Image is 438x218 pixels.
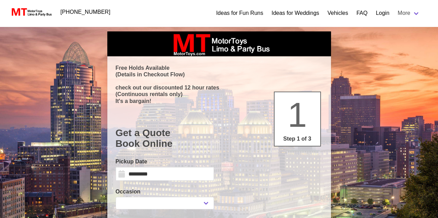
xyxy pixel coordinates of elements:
[167,31,271,56] img: box_logo_brand.jpeg
[116,65,323,71] p: Free Holds Available
[277,135,318,143] p: Step 1 of 3
[394,6,424,20] a: More
[10,7,52,17] img: MotorToys Logo
[116,71,323,78] p: (Details in Checkout Flow)
[56,5,115,19] a: [PHONE_NUMBER]
[116,127,323,149] h1: Get a Quote Book Online
[216,9,263,17] a: Ideas for Fun Runs
[116,91,323,97] p: (Continuous rentals only)
[116,98,323,104] p: It's a bargain!
[328,9,348,17] a: Vehicles
[288,95,307,134] span: 1
[116,158,214,166] label: Pickup Date
[271,9,319,17] a: Ideas for Weddings
[116,188,214,196] label: Occasion
[376,9,389,17] a: Login
[356,9,367,17] a: FAQ
[116,84,323,91] p: check out our discounted 12 hour rates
